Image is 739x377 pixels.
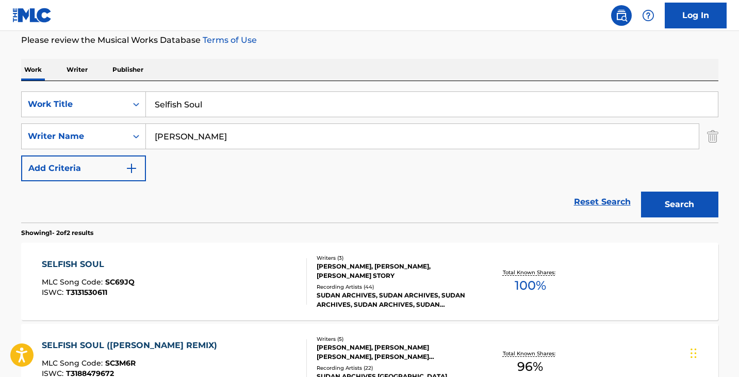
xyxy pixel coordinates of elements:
[517,357,543,376] span: 96 %
[569,191,636,213] a: Reset Search
[317,335,472,343] div: Writers ( 5 )
[638,5,659,26] div: Help
[642,9,654,22] img: help
[503,269,558,276] p: Total Known Shares:
[317,254,472,262] div: Writers ( 3 )
[125,162,138,175] img: 9d2ae6d4665cec9f34b9.svg
[707,123,718,149] img: Delete Criterion
[687,327,739,377] iframe: Chat Widget
[21,59,45,81] p: Work
[28,98,121,111] div: Work Title
[63,59,91,81] p: Writer
[615,9,628,22] img: search
[42,339,222,352] div: SELFISH SOUL ([PERSON_NAME] REMIX)
[201,35,257,45] a: Terms of Use
[28,130,121,143] div: Writer Name
[21,155,146,181] button: Add Criteria
[21,34,718,46] p: Please review the Musical Works Database
[317,291,472,309] div: SUDAN ARCHIVES, SUDAN ARCHIVES, SUDAN ARCHIVES, SUDAN ARCHIVES, SUDAN ARCHIVES
[691,338,697,369] div: Drag
[611,5,632,26] a: Public Search
[66,288,107,297] span: T3131530611
[317,343,472,362] div: [PERSON_NAME], [PERSON_NAME] [PERSON_NAME], [PERSON_NAME] [PERSON_NAME], [PERSON_NAME], [PERSON_N...
[42,358,105,368] span: MLC Song Code :
[515,276,546,295] span: 100 %
[641,192,718,217] button: Search
[109,59,146,81] p: Publisher
[12,8,52,23] img: MLC Logo
[105,277,135,287] span: SC69JQ
[665,3,727,28] a: Log In
[317,262,472,280] div: [PERSON_NAME], [PERSON_NAME], [PERSON_NAME] STORY
[105,358,136,368] span: SC3M6R
[317,364,472,372] div: Recording Artists ( 22 )
[42,258,135,271] div: SELFISH SOUL
[21,91,718,223] form: Search Form
[21,243,718,320] a: SELFISH SOULMLC Song Code:SC69JQISWC:T3131530611Writers (3)[PERSON_NAME], [PERSON_NAME], [PERSON_...
[503,350,558,357] p: Total Known Shares:
[317,283,472,291] div: Recording Artists ( 44 )
[42,288,66,297] span: ISWC :
[42,277,105,287] span: MLC Song Code :
[21,228,93,238] p: Showing 1 - 2 of 2 results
